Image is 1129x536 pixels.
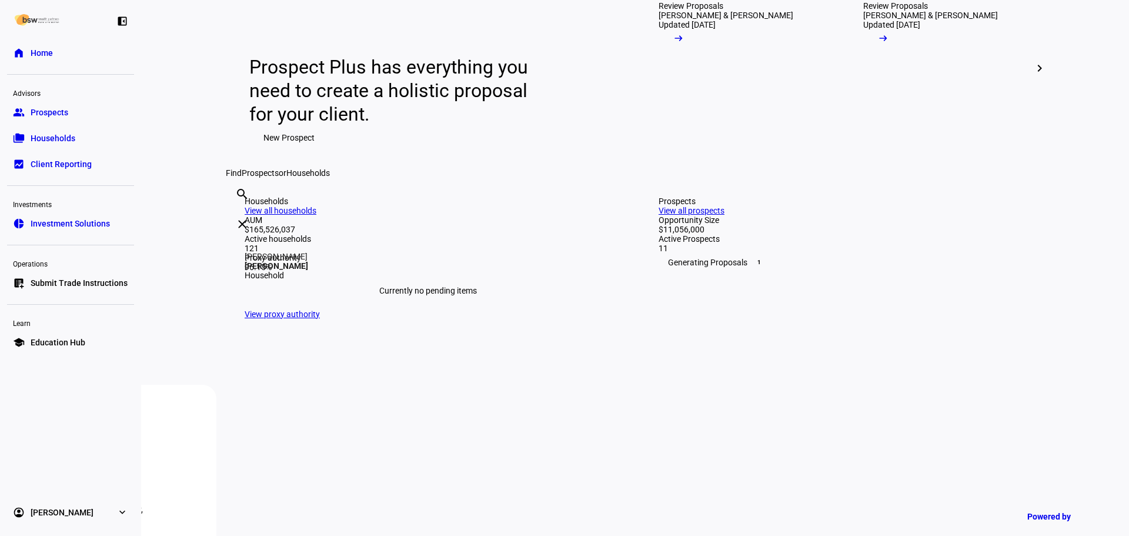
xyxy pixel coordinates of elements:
[659,20,716,29] div: Updated [DATE]
[31,337,85,348] span: Education Hub
[13,218,25,229] eth-mat-symbol: pie_chart
[235,217,249,231] mat-icon: clear
[7,212,134,235] a: pie_chartInvestment Solutions
[245,261,308,271] strong: [PERSON_NAME]
[245,244,612,253] div: 121
[245,234,612,244] div: Active households
[659,206,724,215] a: View all prospects
[7,126,134,150] a: folder_copyHouseholds
[659,225,1026,234] div: $11,056,000
[263,126,315,149] span: New Prospect
[7,41,134,65] a: homeHome
[249,55,539,126] div: Prospect Plus has everything you need to create a holistic proposal for your client.
[7,152,134,176] a: bid_landscapeClient Reporting
[245,197,612,206] div: Households
[13,507,25,518] eth-mat-symbol: account_circle
[31,132,75,144] span: Households
[245,206,316,215] a: View all households
[245,262,612,272] div: 96.15%
[659,11,793,20] div: [PERSON_NAME] & [PERSON_NAME]
[754,258,764,267] span: 1
[13,337,25,348] eth-mat-symbol: school
[13,47,25,59] eth-mat-symbol: home
[245,252,308,271] div: [PERSON_NAME]
[7,101,134,124] a: groupProspects
[286,168,330,178] span: Households
[249,126,329,149] button: New Prospect
[7,84,134,101] div: Advisors
[7,255,134,271] div: Operations
[659,253,1026,272] div: Generating Proposals
[673,32,684,44] mat-icon: arrow_right_alt
[31,158,92,170] span: Client Reporting
[31,507,93,518] span: [PERSON_NAME]
[116,15,128,27] eth-mat-symbol: left_panel_close
[13,132,25,144] eth-mat-symbol: folder_copy
[235,203,238,217] input: Enter name of prospect or household
[245,309,320,319] a: View proxy authority
[31,106,68,118] span: Prospects
[31,47,53,59] span: Home
[7,195,134,212] div: Investments
[31,218,110,229] span: Investment Solutions
[659,244,1026,253] div: 11
[1033,61,1047,75] mat-icon: chevron_right
[13,277,25,289] eth-mat-symbol: list_alt_add
[659,197,1026,206] div: Prospects
[116,507,128,518] eth-mat-symbol: expand_more
[863,20,920,29] div: Updated [DATE]
[1021,505,1111,527] a: Powered by
[242,168,279,178] span: Prospects
[235,187,249,201] mat-icon: search
[245,215,612,225] div: AUM
[863,1,928,11] div: Review Proposals
[245,271,308,280] div: Household
[7,314,134,331] div: Learn
[13,158,25,170] eth-mat-symbol: bid_landscape
[659,234,1026,244] div: Active Prospects
[245,225,612,234] div: $165,526,037
[245,272,612,309] div: Currently no pending items
[877,32,889,44] mat-icon: arrow_right_alt
[863,11,998,20] div: [PERSON_NAME] & [PERSON_NAME]
[226,168,1044,178] div: Find or
[659,1,723,11] div: Review Proposals
[31,277,128,289] span: Submit Trade Instructions
[659,215,1026,225] div: Opportunity Size
[13,106,25,118] eth-mat-symbol: group
[245,253,612,262] div: Proxy authority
